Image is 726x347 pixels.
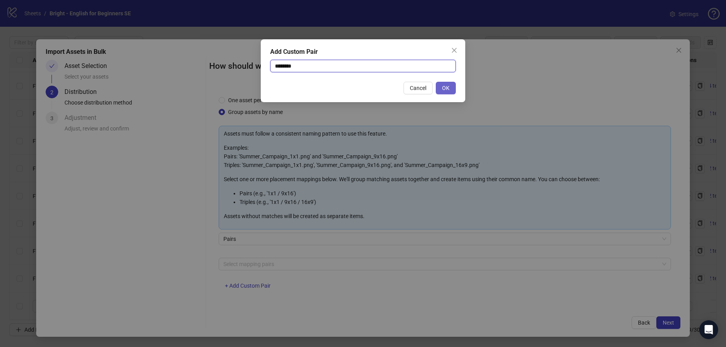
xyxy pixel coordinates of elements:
button: Cancel [404,82,433,94]
button: OK [436,82,456,94]
div: Add Custom Pair [270,47,456,57]
button: Close [448,44,461,57]
span: OK [442,85,450,91]
span: Cancel [410,85,426,91]
span: close [451,47,457,53]
div: Open Intercom Messenger [699,320,718,339]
